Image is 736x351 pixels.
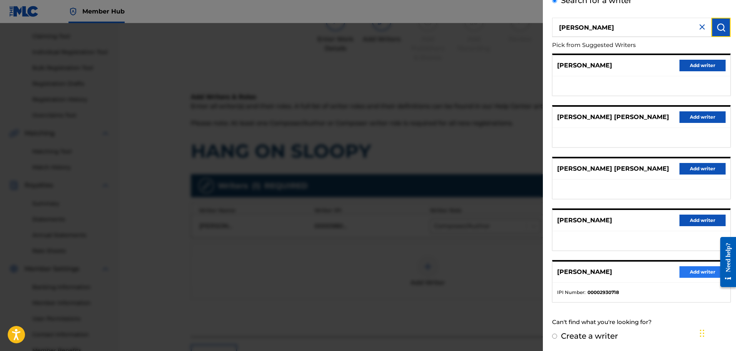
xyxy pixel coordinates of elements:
span: Member Hub [82,7,125,16]
p: [PERSON_NAME] [PERSON_NAME] [557,164,669,173]
p: Pick from Suggested Writers [552,37,687,54]
button: Add writer [679,111,726,123]
p: [PERSON_NAME] [557,267,612,277]
label: Create a writer [561,331,618,341]
button: Add writer [679,215,726,226]
p: [PERSON_NAME] [557,61,612,70]
p: [PERSON_NAME] [557,216,612,225]
img: Top Rightsholder [68,7,78,16]
button: Add writer [679,60,726,71]
strong: 00002930718 [587,289,619,296]
iframe: Chat Widget [698,314,736,351]
div: Drag [700,322,704,345]
button: Add writer [679,266,726,278]
img: close [698,22,707,32]
input: Search writer's name or IPI Number [552,18,711,37]
iframe: Resource Center [714,231,736,293]
p: [PERSON_NAME] [PERSON_NAME] [557,113,669,122]
img: Search Works [716,23,726,32]
img: MLC Logo [9,6,39,17]
button: Add writer [679,163,726,175]
div: Can't find what you're looking for? [552,314,731,331]
span: IPI Number : [557,289,586,296]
